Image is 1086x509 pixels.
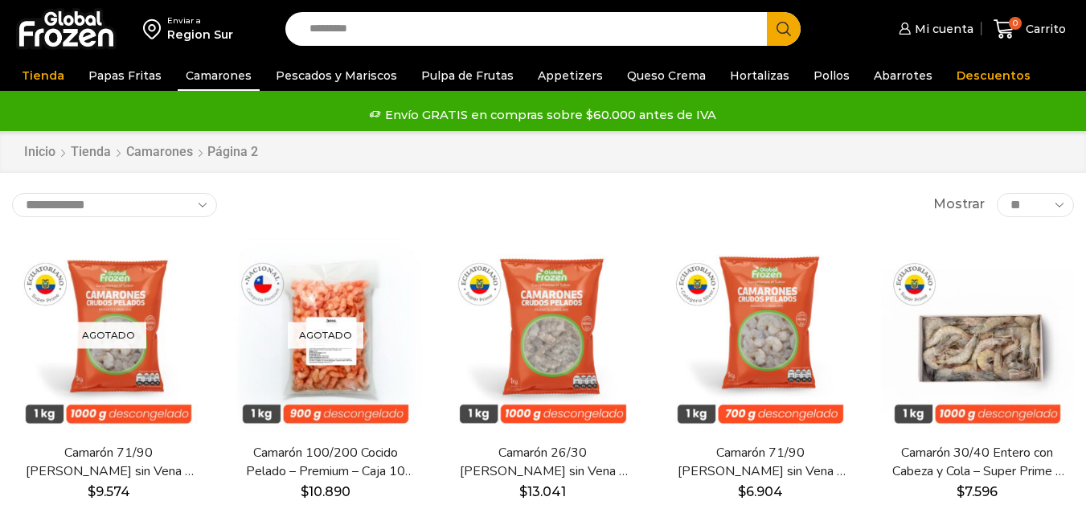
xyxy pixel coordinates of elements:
[14,60,72,91] a: Tienda
[619,60,714,91] a: Queso Crema
[1009,17,1022,30] span: 0
[990,10,1070,48] a: 0 Carrito
[167,27,233,43] div: Region Sur
[71,322,146,348] p: Agotado
[933,195,985,214] span: Mostrar
[456,444,629,481] a: Camarón 26/30 [PERSON_NAME] sin Vena – Super Prime – Caja 10 kg
[1022,21,1066,37] span: Carrito
[88,484,96,499] span: $
[866,60,941,91] a: Abarrotes
[895,13,973,45] a: Mi cuenta
[23,143,56,162] a: Inicio
[125,143,194,162] a: Camarones
[413,60,522,91] a: Pulpa de Frutas
[301,484,309,499] span: $
[288,322,363,348] p: Agotado
[178,60,260,91] a: Camarones
[891,444,1064,481] a: Camarón 30/40 Entero con Cabeza y Cola – Super Prime – Caja 10 kg
[301,484,350,499] bdi: 10.890
[167,15,233,27] div: Enviar a
[722,60,797,91] a: Hortalizas
[957,484,965,499] span: $
[207,144,258,159] span: Página 2
[239,444,412,481] a: Camarón 100/200 Cocido Pelado – Premium – Caja 10 kg
[805,60,858,91] a: Pollos
[767,12,801,46] button: Search button
[911,21,973,37] span: Mi cuenta
[519,484,527,499] span: $
[519,484,566,499] bdi: 13.041
[674,444,847,481] a: Camarón 71/90 [PERSON_NAME] sin Vena – Silver – Caja 10 kg
[957,484,998,499] bdi: 7.596
[738,484,783,499] bdi: 6.904
[88,484,130,499] bdi: 9.574
[22,444,195,481] a: Camarón 71/90 [PERSON_NAME] sin Vena – Super Prime – Caja 10 kg
[530,60,611,91] a: Appetizers
[268,60,405,91] a: Pescados y Mariscos
[949,60,1039,91] a: Descuentos
[12,193,217,217] select: Pedido de la tienda
[143,15,167,43] img: address-field-icon.svg
[70,143,112,162] a: Tienda
[80,60,170,91] a: Papas Fritas
[23,143,261,162] nav: Breadcrumb
[738,484,746,499] span: $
